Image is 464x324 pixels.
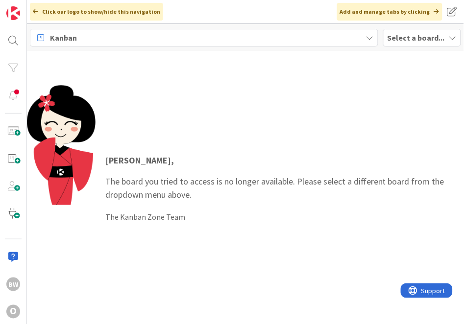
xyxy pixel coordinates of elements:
div: O [6,305,20,319]
span: Kanban [50,32,77,44]
div: Add and manage tabs by clicking [337,3,442,21]
span: Support [21,1,45,13]
img: Visit kanbanzone.com [6,6,20,20]
p: The board you tried to access is no longer available. Please select a different board from the dr... [105,154,454,201]
div: BW [6,278,20,291]
div: Click our logo to show/hide this navigation [30,3,163,21]
div: The Kanban Zone Team [105,211,454,223]
b: Select a board... [388,33,445,43]
strong: [PERSON_NAME] , [105,155,174,166]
